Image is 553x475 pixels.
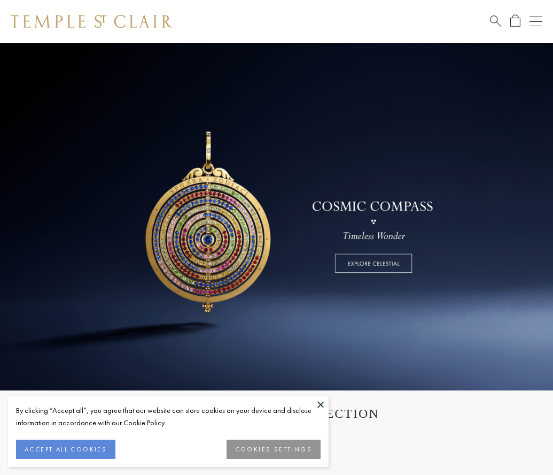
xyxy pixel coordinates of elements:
a: Search [490,14,501,28]
a: Open Shopping Bag [510,14,520,28]
img: Temple St. Clair [11,15,172,28]
button: ACCEPT ALL COOKIES [16,440,115,459]
button: COOKIES SETTINGS [227,440,321,459]
div: By clicking “Accept all”, you agree that our website can store cookies on your device and disclos... [16,404,321,429]
button: Open navigation [529,15,542,28]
